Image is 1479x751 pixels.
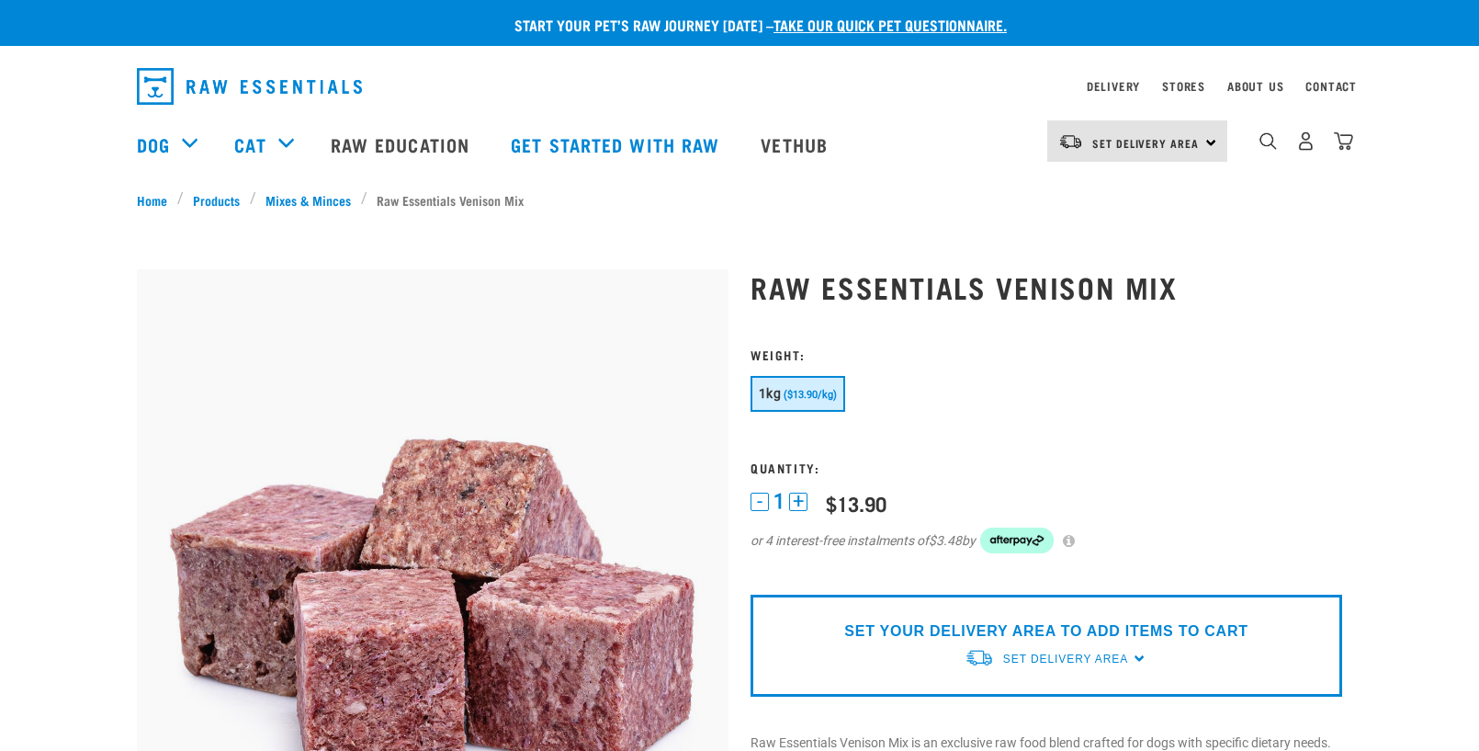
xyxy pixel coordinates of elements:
img: Raw Essentials Logo [137,68,362,105]
h1: Raw Essentials Venison Mix [751,270,1342,303]
button: 1kg ($13.90/kg) [751,376,845,412]
span: 1kg [759,386,781,401]
nav: dropdown navigation [122,61,1357,112]
div: $13.90 [826,492,886,515]
img: user.png [1296,131,1315,151]
img: home-icon@2x.png [1334,131,1353,151]
img: home-icon-1@2x.png [1259,132,1277,150]
span: 1 [773,492,785,511]
span: ($13.90/kg) [784,389,837,401]
a: Dog [137,131,170,158]
nav: breadcrumbs [137,190,1342,210]
a: Delivery [1087,83,1140,89]
img: Afterpay [980,528,1054,553]
a: Products [184,190,250,210]
button: + [789,493,807,511]
a: Raw Education [312,108,492,181]
h3: Quantity: [751,461,1342,474]
a: Cat [234,131,265,158]
p: SET YOUR DELIVERY AREA TO ADD ITEMS TO CART [844,620,1248,643]
a: About Us [1227,83,1283,89]
a: Get started with Raw [492,108,742,181]
a: Vethub [742,108,851,181]
span: $3.48 [929,531,962,551]
div: or 4 interest-free instalments of by [751,528,1342,553]
a: Mixes & Minces [256,190,361,210]
a: Stores [1162,83,1205,89]
img: van-moving.png [1058,133,1083,150]
span: Set Delivery Area [1092,140,1199,146]
a: take our quick pet questionnaire. [773,20,1007,28]
button: - [751,493,769,511]
span: Set Delivery Area [1003,653,1128,666]
img: van-moving.png [965,648,994,667]
h3: Weight: [751,347,1342,361]
a: Home [137,190,177,210]
a: Contact [1305,83,1357,89]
